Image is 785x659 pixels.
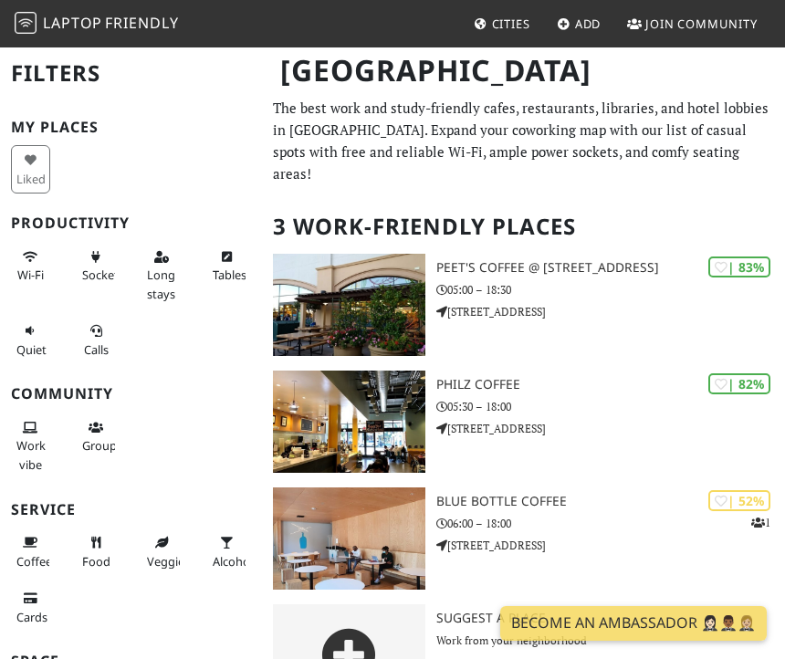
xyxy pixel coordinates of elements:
button: Cards [11,583,50,632]
span: Stable Wi-Fi [17,267,44,283]
span: Work-friendly tables [213,267,246,283]
button: Veggie [141,528,181,576]
img: Philz Coffee [273,371,425,473]
span: Add [575,16,602,32]
h3: Service [11,501,251,518]
a: Become an Ambassador 🤵🏻‍♀️🤵🏾‍♂️🤵🏼‍♀️ [500,606,767,641]
h3: Peet's Coffee @ [STREET_ADDRESS] [436,260,785,276]
img: Blue Bottle Coffee [273,487,425,590]
button: Alcohol [207,528,246,576]
button: Long stays [141,242,181,309]
div: | 83% [708,256,770,277]
h3: Suggest a Place [436,611,785,626]
p: [STREET_ADDRESS] [436,537,785,554]
button: Sockets [77,242,116,290]
h3: Philz Coffee [436,377,785,392]
span: Long stays [147,267,175,301]
button: Work vibe [11,413,50,479]
span: Alcohol [213,553,253,570]
img: LaptopFriendly [15,12,37,34]
button: Calls [77,316,116,364]
h3: Community [11,385,251,403]
p: 05:30 – 18:00 [436,398,785,415]
img: Peet's Coffee @ 1020 Park Pl [273,254,425,356]
a: LaptopFriendly LaptopFriendly [15,8,179,40]
a: Blue Bottle Coffee | 52% 1 Blue Bottle Coffee 06:00 – 18:00 [STREET_ADDRESS] [262,487,785,590]
span: Quiet [16,341,47,358]
p: 06:00 – 18:00 [436,515,785,532]
span: Group tables [82,437,122,454]
button: Tables [207,242,246,290]
a: Add [549,7,609,40]
span: Power sockets [82,267,124,283]
h3: Blue Bottle Coffee [436,494,785,509]
span: Friendly [105,13,178,33]
a: Peet's Coffee @ 1020 Park Pl | 83% Peet's Coffee @ [STREET_ADDRESS] 05:00 – 18:30 [STREET_ADDRESS] [262,254,785,356]
button: Coffee [11,528,50,576]
span: Laptop [43,13,102,33]
span: Coffee [16,553,52,570]
span: Join Community [645,16,758,32]
span: Credit cards [16,609,47,625]
span: People working [16,437,46,472]
p: [STREET_ADDRESS] [436,420,785,437]
h3: Productivity [11,214,251,232]
p: 05:00 – 18:30 [436,281,785,298]
h2: 3 Work-Friendly Places [273,199,774,255]
button: Wi-Fi [11,242,50,290]
a: Cities [466,7,538,40]
a: Philz Coffee | 82% Philz Coffee 05:30 – 18:00 [STREET_ADDRESS] [262,371,785,473]
h2: Filters [11,46,251,101]
span: Food [82,553,110,570]
span: Veggie [147,553,184,570]
button: Groups [77,413,116,461]
span: Video/audio calls [84,341,109,358]
a: Join Community [620,7,765,40]
button: Food [77,528,116,576]
h1: [GEOGRAPHIC_DATA] [266,46,774,96]
div: | 52% [708,490,770,511]
div: | 82% [708,373,770,394]
p: The best work and study-friendly cafes, restaurants, libraries, and hotel lobbies in [GEOGRAPHIC_... [273,97,774,184]
span: Cities [492,16,530,32]
h3: My Places [11,119,251,136]
p: Work from your neighborhood [436,632,785,649]
p: 1 [751,514,770,531]
button: Quiet [11,316,50,364]
p: [STREET_ADDRESS] [436,303,785,320]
